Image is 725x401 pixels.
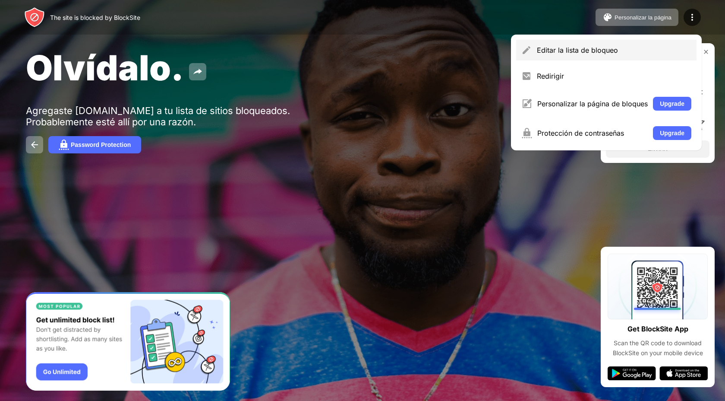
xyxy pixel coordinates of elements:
div: Protección de contraseñas [537,129,648,137]
img: password.svg [59,140,69,150]
img: menu-password.svg [521,128,532,138]
iframe: Banner [26,292,230,391]
div: Scan the QR code to download BlockSite on your mobile device [608,338,708,358]
img: menu-redirect.svg [521,71,532,81]
span: Olvídalo. [26,47,184,89]
img: rate-us-close.svg [703,48,709,55]
img: menu-icon.svg [687,12,697,22]
img: menu-customize.svg [521,99,532,109]
div: The site is blocked by BlockSite [50,14,140,21]
button: Upgrade [653,97,691,111]
div: Get BlockSite App [627,323,688,335]
button: Password Protection [48,136,141,153]
img: google-play.svg [608,366,656,380]
div: Agregaste [DOMAIN_NAME] a tu lista de sitios bloqueados. Probablemente esté allí por una razón. [26,105,293,127]
img: pallet.svg [602,12,613,22]
div: Password Protection [71,141,131,148]
div: Personalizar la página [615,14,671,21]
div: Personalizar la página de bloques [537,99,648,108]
img: header-logo.svg [24,7,45,28]
img: qrcode.svg [608,254,708,319]
img: share.svg [192,67,203,77]
div: Editar la lista de bloqueo [537,46,691,54]
img: menu-pencil.svg [521,45,532,55]
img: back.svg [29,140,40,150]
img: app-store.svg [659,366,708,380]
div: Redirigir [537,72,691,80]
button: Upgrade [653,126,691,140]
button: Personalizar la página [596,9,678,26]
